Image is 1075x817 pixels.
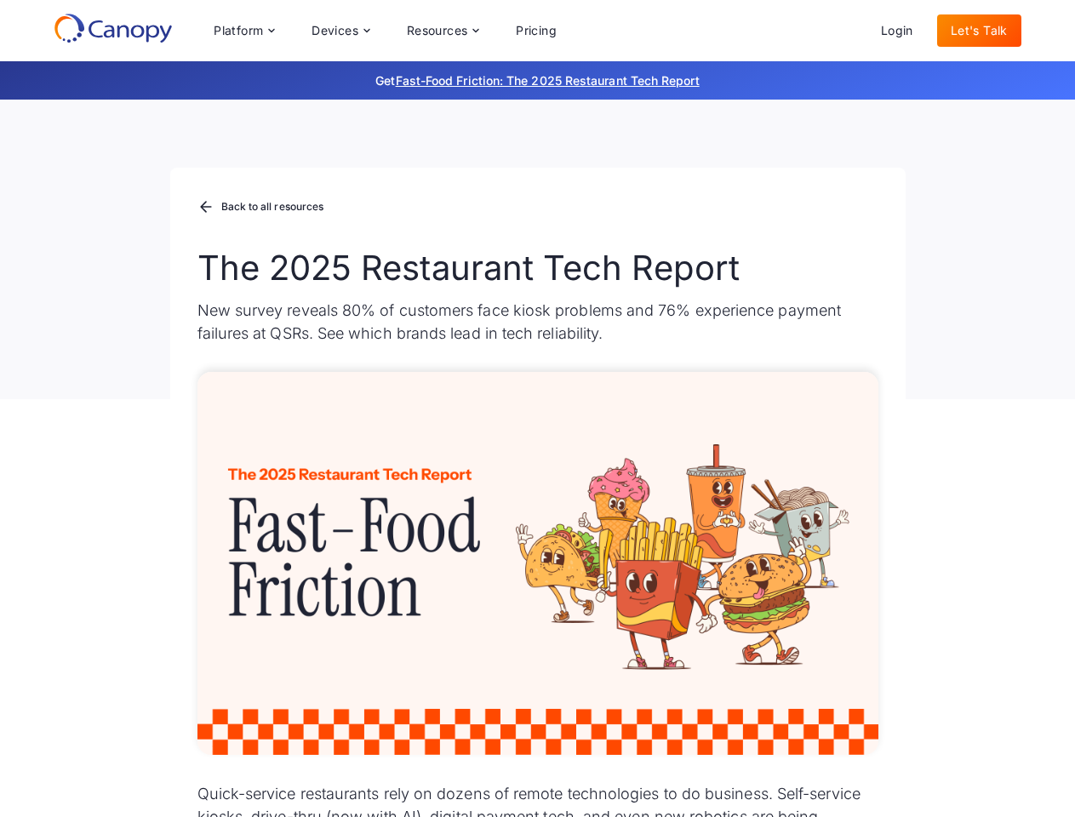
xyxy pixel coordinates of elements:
[393,14,492,48] div: Resources
[407,25,468,37] div: Resources
[221,202,324,212] div: Back to all resources
[298,14,383,48] div: Devices
[121,71,955,89] p: Get
[214,25,263,37] div: Platform
[312,25,358,37] div: Devices
[197,248,878,289] h1: The 2025 Restaurant Tech Report
[396,73,700,88] a: Fast-Food Friction: The 2025 Restaurant Tech Report
[937,14,1021,47] a: Let's Talk
[200,14,288,48] div: Platform
[197,299,878,345] p: New survey reveals 80% of customers face kiosk problems and 76% experience payment failures at QS...
[197,197,324,219] a: Back to all resources
[502,14,570,47] a: Pricing
[867,14,927,47] a: Login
